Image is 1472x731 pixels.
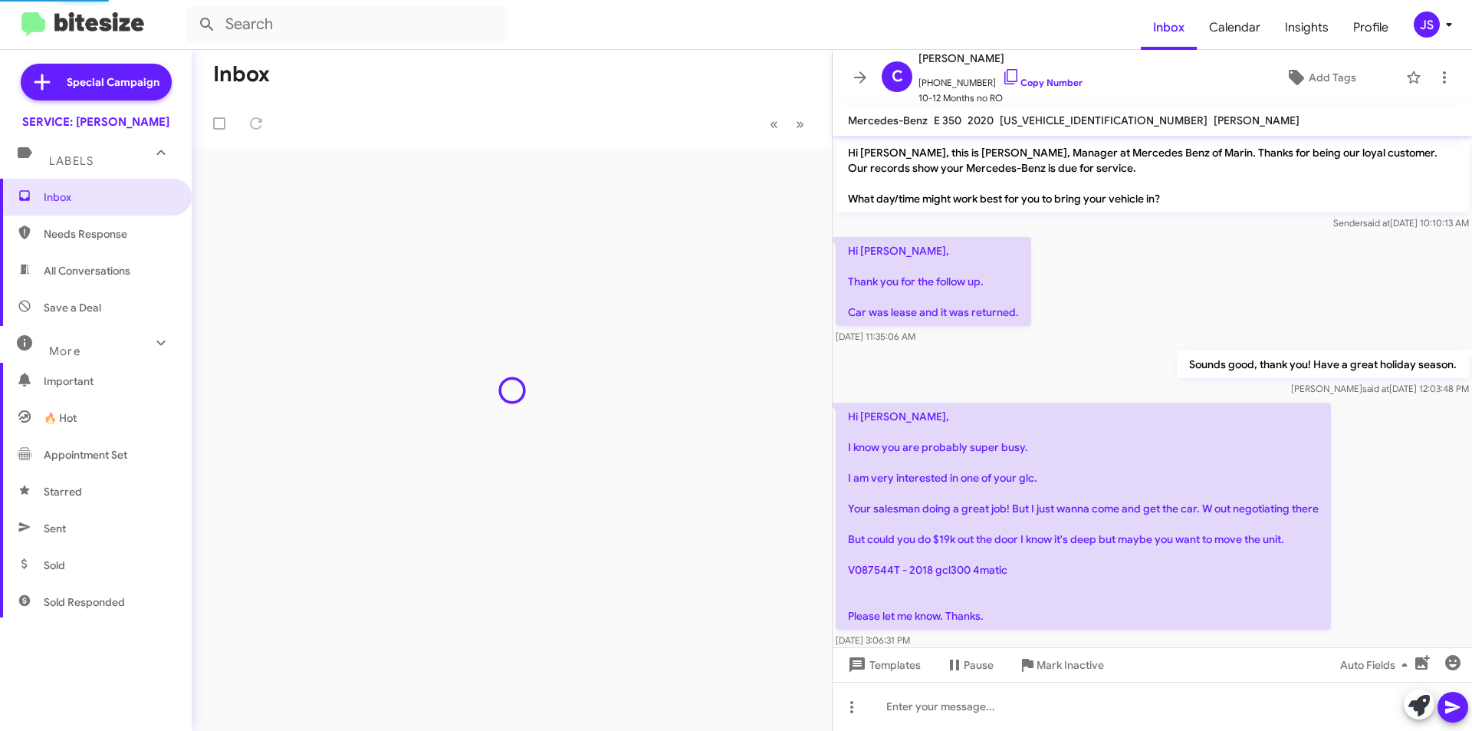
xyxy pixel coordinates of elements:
span: Auto Fields [1340,651,1414,679]
a: Insights [1273,5,1341,50]
span: C [892,64,903,89]
span: All Conversations [44,263,130,278]
span: 🔥 Hot [44,410,77,426]
span: Pause [964,651,994,679]
span: [PHONE_NUMBER] [918,68,1083,91]
span: [PERSON_NAME] [1214,114,1299,127]
span: [PERSON_NAME] [918,49,1083,68]
span: Sold [44,558,65,573]
span: « [770,114,778,133]
span: [DATE] 11:35:06 AM [836,331,915,342]
span: Labels [49,154,94,168]
span: Mark Inactive [1037,651,1104,679]
h1: Inbox [213,62,270,87]
span: Sender [DATE] 10:10:13 AM [1333,217,1469,229]
span: More [49,344,80,358]
button: Next [787,108,813,140]
a: Copy Number [1002,77,1083,88]
span: 2020 [968,114,994,127]
span: Special Campaign [67,74,159,90]
p: Hi [PERSON_NAME], this is [PERSON_NAME], Manager at Mercedes Benz of Marin. Thanks for being our ... [836,139,1469,212]
a: Calendar [1197,5,1273,50]
span: [DATE] 3:06:31 PM [836,634,910,646]
button: Pause [933,651,1006,679]
span: E 350 [934,114,961,127]
button: JS [1401,12,1455,38]
span: » [796,114,804,133]
input: Search [186,6,508,43]
span: Important [44,374,174,389]
span: Save a Deal [44,300,101,315]
p: Hi [PERSON_NAME], I know you are probably super busy. I am very interested in one of your glc. Yo... [836,403,1331,630]
span: 10-12 Months no RO [918,91,1083,106]
p: Sounds good, thank you! Have a great holiday season. [1177,351,1469,378]
button: Mark Inactive [1006,651,1116,679]
span: [PERSON_NAME] [DATE] 12:03:48 PM [1291,383,1469,394]
p: Hi [PERSON_NAME], Thank you for the follow up. Car was lease and it was returned. [836,237,1031,326]
div: SERVICE: [PERSON_NAME] [22,114,169,130]
span: Add Tags [1309,64,1356,91]
span: Needs Response [44,226,174,242]
span: Mercedes-Benz [848,114,928,127]
button: Auto Fields [1328,651,1426,679]
span: Starred [44,484,82,499]
span: said at [1362,383,1389,394]
button: Previous [761,108,787,140]
button: Add Tags [1241,64,1398,91]
span: Templates [845,651,921,679]
a: Profile [1341,5,1401,50]
span: said at [1363,217,1390,229]
a: Special Campaign [21,64,172,100]
nav: Page navigation example [761,108,813,140]
a: Inbox [1141,5,1197,50]
div: JS [1414,12,1440,38]
span: Inbox [44,189,174,205]
span: Sold Responded [44,594,125,610]
span: Sent [44,521,66,536]
span: [US_VEHICLE_IDENTIFICATION_NUMBER] [1000,114,1207,127]
button: Templates [833,651,933,679]
span: Appointment Set [44,447,127,463]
